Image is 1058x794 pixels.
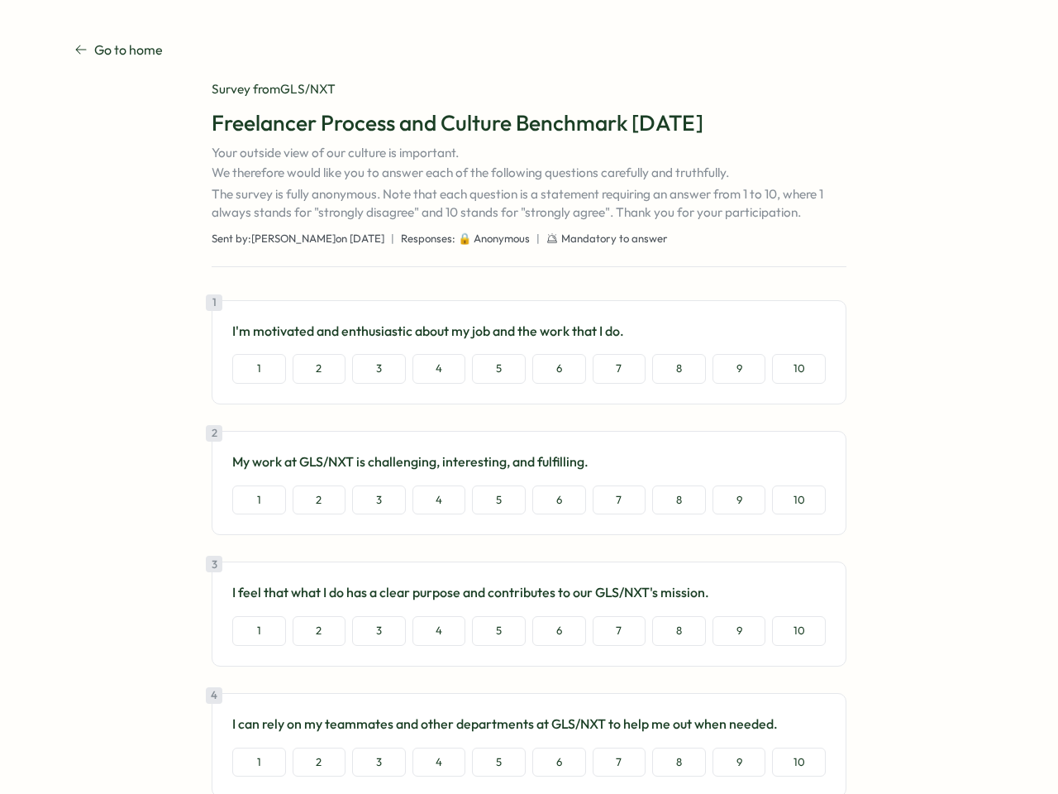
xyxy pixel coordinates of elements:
button: 4 [412,748,466,777]
h1: Freelancer Process and Culture Benchmark [DATE] [212,108,846,137]
button: 6 [532,616,586,646]
p: Go to home [94,40,163,60]
button: 3 [352,485,406,515]
div: 4 [206,687,222,704]
button: 3 [352,616,406,646]
button: 7 [593,485,646,515]
button: 6 [532,748,586,777]
button: 2 [293,748,346,777]
button: 9 [712,354,766,384]
button: 10 [772,354,826,384]
button: 1 [232,616,286,646]
button: 4 [412,354,466,384]
button: 9 [712,616,766,646]
button: 8 [652,354,706,384]
button: 4 [412,485,466,515]
button: 1 [232,354,286,384]
p: I'm motivated and enthusiastic about my job and the work that I do. [232,321,826,342]
button: 9 [712,485,766,515]
button: 1 [232,748,286,777]
span: Sent by: [PERSON_NAME] on [DATE] [212,232,384,246]
button: 3 [352,354,406,384]
div: 3 [206,556,222,572]
button: 2 [293,485,346,515]
button: 5 [472,354,526,384]
button: 1 [232,485,286,515]
button: 7 [593,354,646,384]
p: My work at GLS/NXT is challenging, interesting, and fulfilling. [232,452,826,472]
p: I feel that what I do has a clear purpose and contributes to our GLS/NXT's mission. [232,582,826,603]
p: Your outside view of our culture is important. We therefore would like you to answer each of the ... [212,144,846,222]
span: | [391,232,394,246]
button: 8 [652,485,706,515]
button: 8 [652,616,706,646]
a: Go to home [74,40,163,60]
button: 5 [472,485,526,515]
button: 2 [293,354,346,384]
button: 10 [772,748,826,777]
span: Responses: 🔒 Anonymous [401,232,530,246]
button: 10 [772,485,826,515]
button: 7 [593,616,646,646]
button: 5 [472,616,526,646]
button: 4 [412,616,466,646]
button: 10 [772,616,826,646]
button: 6 [532,485,586,515]
div: 1 [206,294,222,311]
button: 5 [472,748,526,777]
button: 2 [293,616,346,646]
button: 8 [652,748,706,777]
span: | [536,232,540,246]
button: 3 [352,748,406,777]
button: 7 [593,748,646,777]
p: I can rely on my teammates and other departments at GLS/NXT to help me out when needed. [232,714,826,734]
button: 9 [712,748,766,777]
button: 6 [532,354,586,384]
span: Mandatory to answer [561,232,668,246]
div: 2 [206,425,222,442]
div: Survey from GLS/NXT [212,80,846,98]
